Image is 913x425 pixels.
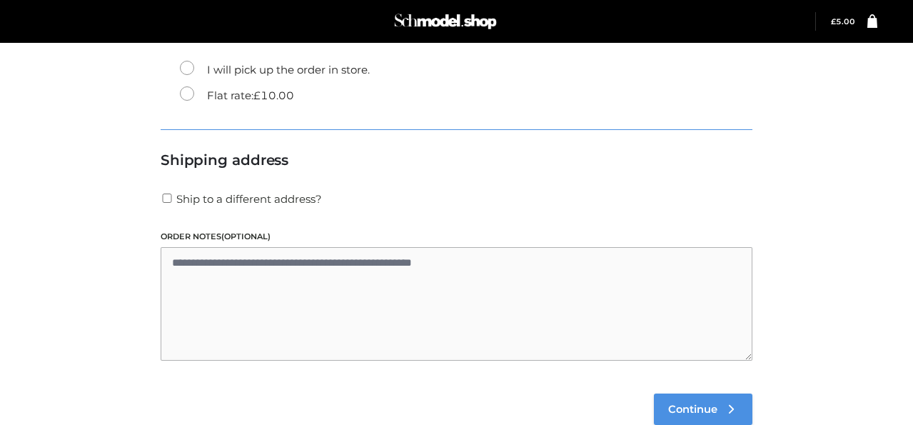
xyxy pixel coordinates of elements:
[161,151,752,169] h3: Shipping address
[654,394,752,425] a: Continue
[392,7,499,36] img: Schmodel Admin 964
[176,192,322,206] span: Ship to a different address?
[831,17,836,26] span: £
[161,230,752,244] label: Order notes
[180,86,294,105] label: Flat rate:
[831,17,855,26] a: £5.00
[161,194,173,203] input: Ship to a different address?
[221,231,271,241] span: (optional)
[831,17,855,26] bdi: 5.00
[253,89,261,102] span: £
[668,403,717,416] span: Continue
[180,61,370,79] label: I will pick up the order in store.
[253,89,294,102] bdi: 10.00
